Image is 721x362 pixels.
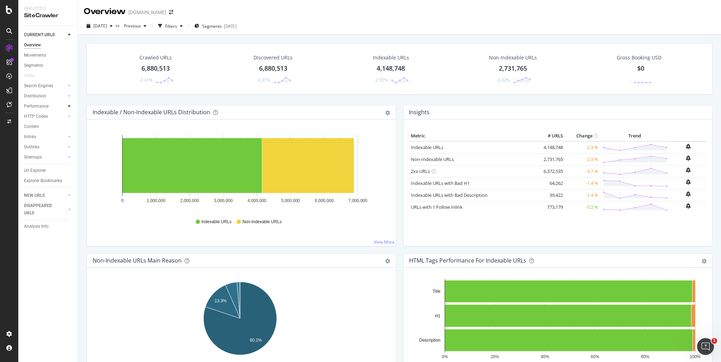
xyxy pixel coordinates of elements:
td: 4,148,748 [537,141,565,154]
a: NEW URLS [24,192,66,199]
th: # URLS [537,131,565,141]
text: 0 [121,198,124,203]
div: Overview [24,41,41,49]
text: H1 [435,313,441,318]
td: 2,731,765 [537,153,565,165]
a: Search Engines [24,82,66,90]
div: gear [385,259,390,264]
div: -2.31% [374,77,388,83]
td: 39,422 [537,189,565,201]
div: [DATE] [224,23,237,29]
div: Performance [24,103,49,110]
text: Title [433,289,441,294]
a: Explorer Bookmarks [24,177,73,185]
span: $0 [637,64,644,72]
div: -2.31% [139,77,152,83]
div: Non-Indexable URLs Main Reason [93,257,182,264]
div: Content [24,123,39,130]
div: Indexable / Non-Indexable URLs Distribution [93,109,210,116]
th: Trend [600,131,670,141]
text: 6,000,000 [315,198,334,203]
span: Indexable URLs [201,219,231,225]
th: Change [565,131,600,141]
svg: A chart. [409,279,704,361]
div: Movements [24,52,46,59]
svg: A chart. [93,131,388,212]
div: Indexable URLs [373,54,409,61]
div: bell-plus [686,167,691,173]
td: -2.3 % [565,153,600,165]
text: 80% [641,354,649,359]
div: Visits [24,72,35,79]
div: Explorer Bookmarks [24,177,62,185]
span: 2025 Sep. 1st [93,23,107,29]
a: Sitemaps [24,154,66,161]
div: 6,880,513 [142,64,170,73]
text: 0% [442,354,448,359]
a: Performance [24,103,66,110]
a: Non-Indexable URLs [411,156,454,162]
button: Filters [155,20,186,32]
a: HTTP Codes [24,113,66,120]
a: Segments [24,62,73,69]
div: Crawled URLs [139,54,172,61]
div: [DOMAIN_NAME] [128,9,166,16]
div: Inlinks [24,133,36,141]
text: 80.1% [250,338,262,343]
span: Previous [121,23,141,29]
a: 2xx URLs [411,168,430,174]
div: Filters [165,23,177,29]
td: -2.3 % [565,141,600,154]
div: gear [385,110,390,115]
iframe: Intercom live chat [697,338,714,355]
div: 2,731,765 [499,64,527,73]
td: 64,262 [537,177,565,189]
text: 13.3% [215,298,227,303]
td: 6,372,535 [537,165,565,177]
text: 7,000,000 [349,198,368,203]
div: bell-plus [686,191,691,197]
a: Url Explorer [24,167,73,174]
div: bell-plus [686,179,691,185]
div: HTML Tags Performance for Indexable URLs [409,257,526,264]
div: bell-plus [686,203,691,209]
text: 100% [690,354,701,359]
div: Non-Indexable URLs [489,54,537,61]
div: Url Explorer [24,167,46,174]
text: 3,000,000 [214,198,233,203]
div: 4,148,748 [377,64,405,73]
a: Visits [24,72,42,79]
text: 40% [541,354,549,359]
div: Analysis Info [24,223,49,230]
td: -1.4 % [565,177,600,189]
div: CURRENT URLS [24,31,55,39]
div: - [629,77,630,83]
div: Search Engines [24,82,53,90]
a: Overview [24,41,73,49]
button: Segments[DATE] [192,20,239,32]
div: bell-plus [686,144,691,149]
div: A chart. [93,279,388,361]
a: Inlinks [24,133,66,141]
h4: Insights [409,108,430,117]
div: HTTP Codes [24,113,48,120]
div: Segments [24,62,43,69]
text: Description [419,338,440,343]
button: Previous [121,20,149,32]
div: NEW URLS [24,192,45,199]
a: View More [374,239,395,245]
a: DISAPPEARED URLS [24,202,66,217]
td: -5.2 % [565,201,600,213]
a: CURRENT URLS [24,31,66,39]
div: Analytics [24,6,72,12]
button: [DATE] [84,20,115,32]
div: Outlinks [24,143,39,151]
div: Overview [84,6,126,18]
div: Discovered URLs [253,54,293,61]
th: Metric [409,131,537,141]
span: Gross Booking USD [617,54,662,61]
span: 1 [711,338,717,344]
text: 20% [491,354,499,359]
div: DISAPPEARED URLS [24,202,59,217]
